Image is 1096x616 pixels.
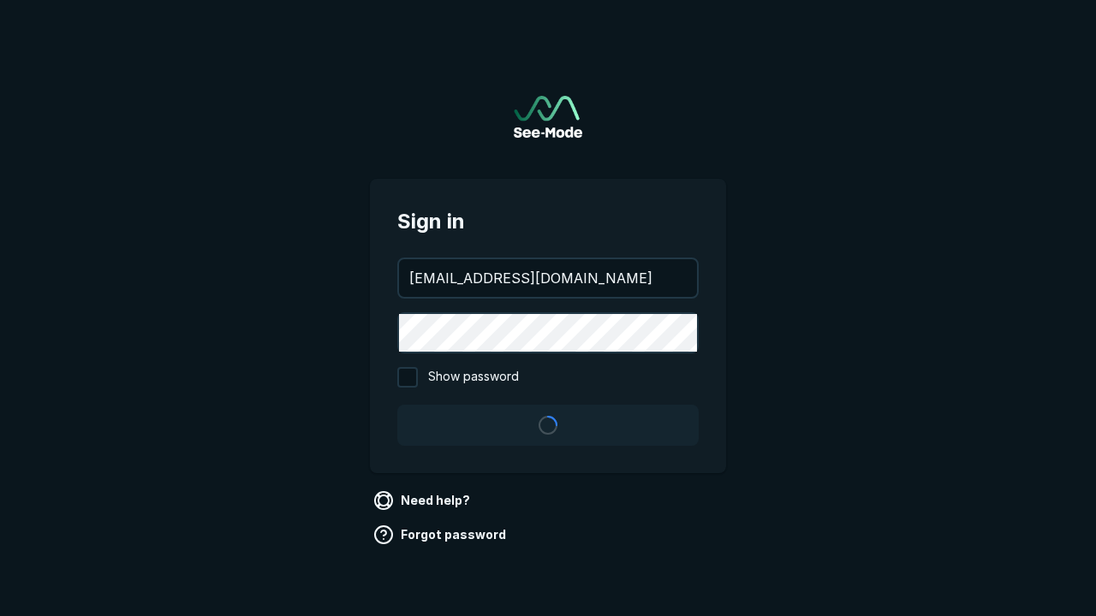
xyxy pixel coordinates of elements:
a: Forgot password [370,521,513,548]
a: Need help? [370,487,477,514]
a: Go to sign in [514,96,582,138]
img: See-Mode Logo [514,96,582,138]
input: your@email.com [399,259,697,297]
span: Sign in [397,206,699,237]
span: Show password [428,367,519,388]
